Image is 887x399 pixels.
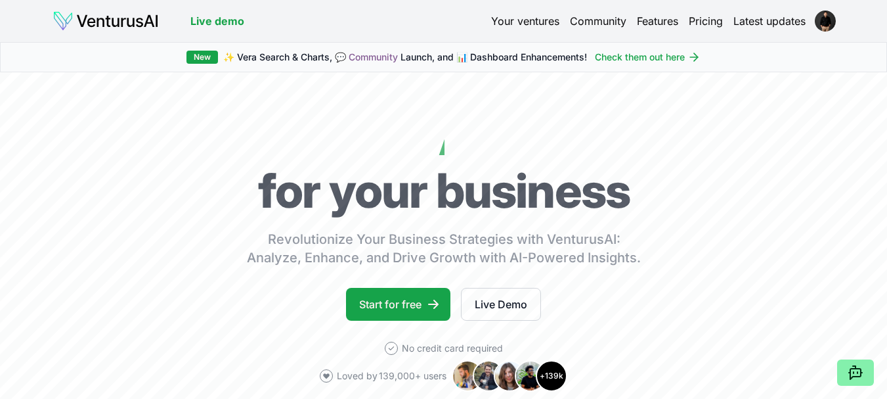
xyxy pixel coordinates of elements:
img: ACg8ocKWSdBn-WjMxpuZ3InBbS23NH9SY7eiOHJQwP52j6g2dunLCft__w=s96-c [815,11,836,32]
img: logo [53,11,159,32]
img: Avatar 4 [515,360,546,392]
a: Latest updates [733,13,806,29]
a: Pricing [689,13,723,29]
div: New [186,51,218,64]
a: Start for free [346,288,450,321]
a: Community [570,13,626,29]
a: Your ventures [491,13,559,29]
a: Live demo [190,13,244,29]
img: Avatar 1 [452,360,483,392]
a: Community [349,51,398,62]
img: Avatar 2 [473,360,504,392]
a: Features [637,13,678,29]
a: Live Demo [461,288,541,321]
a: Check them out here [595,51,701,64]
img: Avatar 3 [494,360,525,392]
span: ✨ Vera Search & Charts, 💬 Launch, and 📊 Dashboard Enhancements! [223,51,587,64]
